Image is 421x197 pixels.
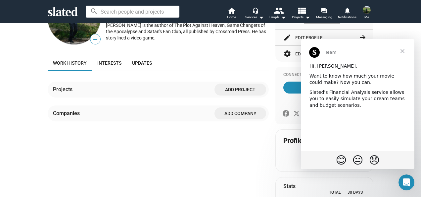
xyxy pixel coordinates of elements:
span: neutral face reaction [48,113,65,129]
span: 😊 [34,115,45,127]
mat-icon: arrow_drop_down [304,13,311,21]
mat-card-title: Stats [283,183,296,190]
mat-icon: view_list [297,6,306,15]
span: Projects [292,13,310,21]
button: People [266,7,289,21]
button: Add project [214,84,266,96]
mat-icon: home [227,7,235,15]
a: Work history [48,55,92,71]
span: Profile Score [283,136,321,145]
div: People [269,13,286,21]
div: [PERSON_NAME] is the author of The Plot Against Heaven, Game Changers of the Apocalypse and Satan... [106,22,269,41]
span: Work history [53,60,87,66]
span: 😐 [51,115,62,127]
button: Services [243,7,266,21]
div: Projects [53,86,75,93]
button: Boost Your Score [283,150,365,156]
span: 😞 [68,115,78,127]
button: Learn about scores [283,161,365,166]
span: Add Company [220,107,261,119]
iframe: Intercom live chat message [301,39,414,169]
div: Total [324,190,345,195]
iframe: Intercom live chat [398,174,414,190]
div: Companies [53,110,82,117]
span: Updates [132,60,152,66]
iframe: vimeo [8,73,105,123]
img: Mark Kirkbride [363,6,371,14]
mat-icon: people [274,6,283,15]
span: Notifications [338,13,356,21]
span: disappointed reaction [65,113,81,129]
mat-icon: arrow_forward [359,33,367,41]
a: Updates [127,55,157,71]
button: Edit Settings [283,46,365,62]
input: Search people and projects [86,6,179,18]
div: 30 Days [345,190,365,195]
mat-icon: headset_mic [252,7,258,13]
a: Notifications [336,7,359,21]
span: Home [227,13,236,21]
mat-icon: forum [321,7,327,14]
a: Home [220,7,243,21]
span: — [90,35,100,44]
mat-icon: arrow_drop_down [257,13,265,21]
a: Interests [92,55,127,71]
button: Mark KirkbrideMe [359,5,375,22]
span: Interests [97,60,121,66]
button: Post Update [283,82,365,94]
mat-icon: settings [283,50,291,58]
button: Projects [289,7,312,21]
span: Add project [220,84,261,96]
mat-icon: edit [283,33,291,41]
div: Connect [283,72,365,78]
span: Messaging [316,13,332,21]
span: blush reaction [32,113,48,129]
mat-icon: arrow_drop_down [279,13,287,21]
div: Services [245,13,264,21]
button: Add Company [214,107,266,119]
button: Edit Profile [283,30,365,45]
a: Messaging [312,7,336,21]
span: Me [364,13,369,21]
mat-icon: notifications [344,7,350,13]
